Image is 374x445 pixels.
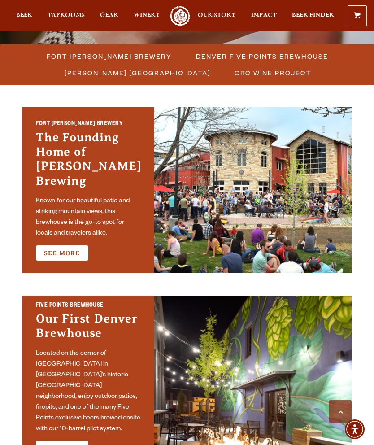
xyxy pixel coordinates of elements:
a: [PERSON_NAME] [GEOGRAPHIC_DATA] [59,66,215,79]
h2: Five Points Brewhouse [36,301,141,312]
span: Taprooms [48,12,85,19]
a: Scroll to top [329,400,352,423]
h2: Fort [PERSON_NAME] Brewery [36,120,141,130]
h3: Our First Denver Brewhouse [36,311,141,345]
span: Fort [PERSON_NAME] Brewery [47,50,172,63]
a: Beer [16,6,32,26]
p: Located on the corner of [GEOGRAPHIC_DATA] in [GEOGRAPHIC_DATA]’s historic [GEOGRAPHIC_DATA] neig... [36,349,141,435]
a: OBC Wine Project [229,66,315,79]
span: Beer [16,12,32,19]
span: [PERSON_NAME] [GEOGRAPHIC_DATA] [65,66,210,79]
span: Gear [100,12,118,19]
span: Beer Finder [292,12,334,19]
a: Beer Finder [292,6,334,26]
p: Known for our beautiful patio and striking mountain views, this brewhouse is the go-to spot for l... [36,196,141,239]
a: Our Story [198,6,236,26]
div: Accessibility Menu [345,419,365,439]
span: Denver Five Points Brewhouse [196,50,328,63]
h3: The Founding Home of [PERSON_NAME] Brewing [36,130,141,193]
a: Odell Home [169,6,191,26]
a: Winery [134,6,160,26]
a: Denver Five Points Brewhouse [191,50,333,63]
a: Taprooms [48,6,85,26]
a: See More [36,245,88,261]
span: Our Story [198,12,236,19]
a: Gear [100,6,118,26]
span: OBC Wine Project [235,66,311,79]
span: Impact [251,12,277,19]
a: Impact [251,6,277,26]
img: Fort Collins Brewery & Taproom' [154,107,352,273]
span: Winery [134,12,160,19]
a: Fort [PERSON_NAME] Brewery [41,50,176,63]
